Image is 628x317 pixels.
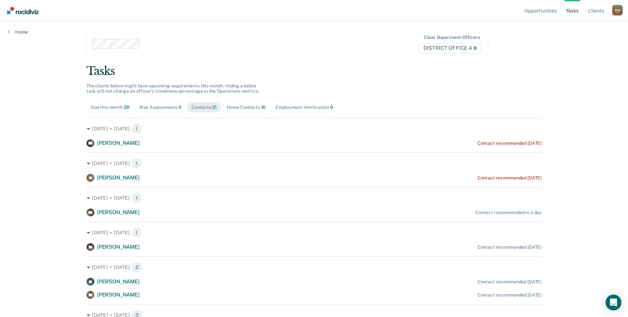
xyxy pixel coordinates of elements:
span: 0 [179,105,182,110]
span: 21 [212,105,217,110]
span: [PERSON_NAME] [97,244,140,250]
div: Contact recommended [DATE] [478,244,542,250]
span: 1 [131,193,142,203]
span: The clients below might have upcoming requirements this month. Hiding a below task will not chang... [86,83,259,94]
span: [PERSON_NAME] [97,278,140,285]
span: 28 [124,105,129,110]
span: [PERSON_NAME] [97,174,140,181]
div: Contact recommended [DATE] [478,175,542,181]
span: DISTRICT OFFICE 4 [419,43,481,53]
span: [PERSON_NAME] [97,209,140,215]
span: 2 [131,262,143,272]
div: [DATE] • [DATE] 1 [86,193,542,203]
div: Contact recommended in a day [476,210,542,215]
div: Open Intercom Messenger [606,295,621,310]
a: Home [8,29,28,35]
div: S M [612,5,623,16]
div: Home Contacts [227,105,266,110]
button: Profile dropdown button [612,5,623,16]
div: Contacts [191,105,217,110]
div: Tasks [86,64,542,78]
span: 9 [330,105,333,110]
span: [PERSON_NAME] [97,292,140,298]
span: [PERSON_NAME] [97,140,140,146]
span: 1 [131,123,142,134]
div: [DATE] • [DATE] 2 [86,262,542,272]
div: Employment Verification [276,105,333,110]
img: Recidiviz [7,7,39,14]
div: Contact recommended [DATE] [478,279,542,285]
div: Clear supervision officers [424,35,480,40]
div: Due this month [91,105,129,110]
span: 1 [131,227,142,238]
span: 1 [131,158,142,169]
div: [DATE] • [DATE] 1 [86,227,542,238]
div: [DATE] • [DATE] 1 [86,158,542,169]
span: 10 [261,105,266,110]
div: [DATE] • [DATE] 1 [86,123,542,134]
div: Contact recommended [DATE] [478,141,542,146]
div: Contact recommended [DATE] [478,292,542,298]
div: Risk Assessments [139,105,182,110]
